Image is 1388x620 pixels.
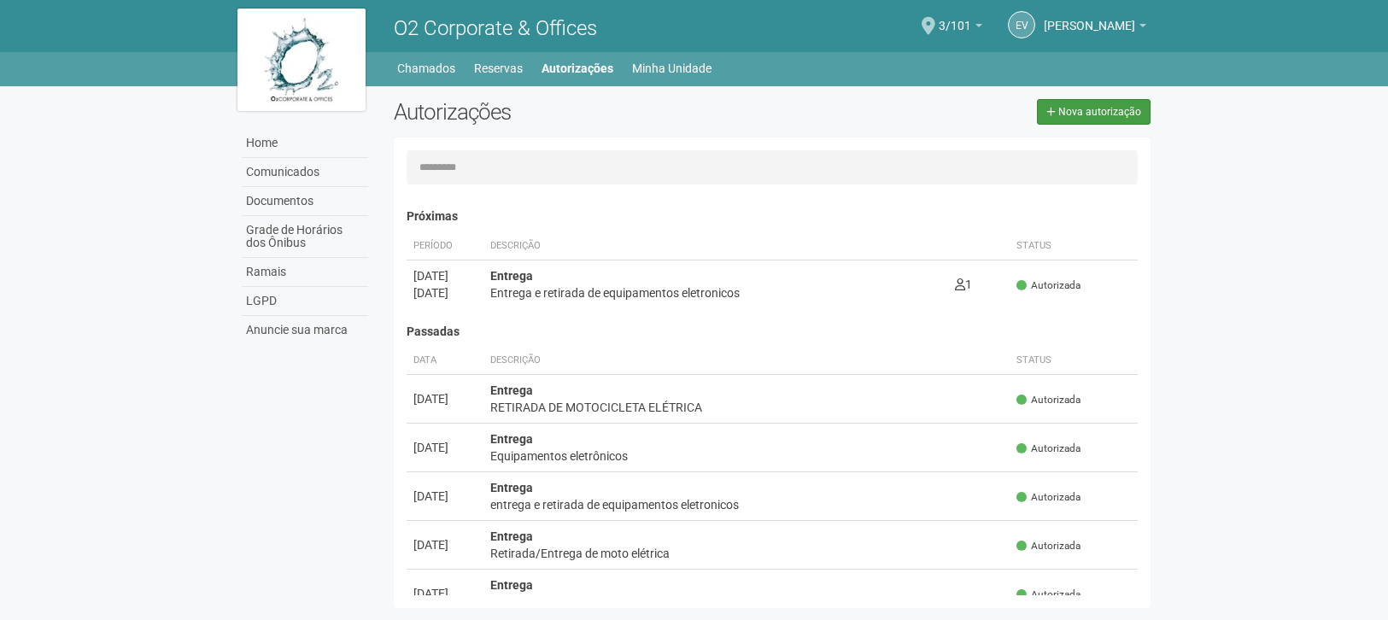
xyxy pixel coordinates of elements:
[413,488,477,505] div: [DATE]
[490,578,533,592] strong: Entrega
[490,399,1004,416] div: RETIRADA DE MOTOCICLETA ELÉTRICA
[407,347,483,375] th: Data
[394,16,597,40] span: O2 Corporate & Offices
[939,3,971,32] span: 3/101
[490,269,533,283] strong: Entrega
[474,56,523,80] a: Reservas
[490,447,1004,465] div: Equipamentos eletrônicos
[490,529,533,543] strong: Entrega
[413,284,477,301] div: [DATE]
[490,594,1004,611] div: ENTREGA DE LÂMPADAS
[1016,393,1081,407] span: Autorizada
[407,210,1139,223] h4: Próximas
[1008,11,1035,38] a: EV
[490,284,941,301] div: Entrega e retirada de equipamentos eletronicos
[394,99,759,125] h2: Autorizações
[242,129,368,158] a: Home
[1058,106,1141,118] span: Nova autorização
[407,232,483,260] th: Período
[490,383,533,397] strong: Entrega
[1016,539,1081,553] span: Autorizada
[1037,99,1151,125] a: Nova autorização
[490,481,533,494] strong: Entrega
[1044,21,1146,35] a: [PERSON_NAME]
[490,545,1004,562] div: Retirada/Entrega de moto elétrica
[237,9,366,111] img: logo.jpg
[242,287,368,316] a: LGPD
[242,216,368,258] a: Grade de Horários dos Ônibus
[939,21,982,35] a: 3/101
[632,56,712,80] a: Minha Unidade
[542,56,613,80] a: Autorizações
[242,258,368,287] a: Ramais
[407,325,1139,338] h4: Passadas
[413,390,477,407] div: [DATE]
[1010,347,1138,375] th: Status
[242,316,368,344] a: Anuncie sua marca
[483,232,948,260] th: Descrição
[242,187,368,216] a: Documentos
[1010,232,1138,260] th: Status
[242,158,368,187] a: Comunicados
[413,439,477,456] div: [DATE]
[483,347,1010,375] th: Descrição
[397,56,455,80] a: Chamados
[413,267,477,284] div: [DATE]
[413,585,477,602] div: [DATE]
[1016,442,1081,456] span: Autorizada
[1016,588,1081,602] span: Autorizada
[413,536,477,553] div: [DATE]
[1044,3,1135,32] span: Eduany Vidal
[1016,278,1081,293] span: Autorizada
[955,278,972,291] span: 1
[1016,490,1081,505] span: Autorizada
[490,496,1004,513] div: entrega e retirada de equipamentos eletronicos
[490,432,533,446] strong: Entrega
